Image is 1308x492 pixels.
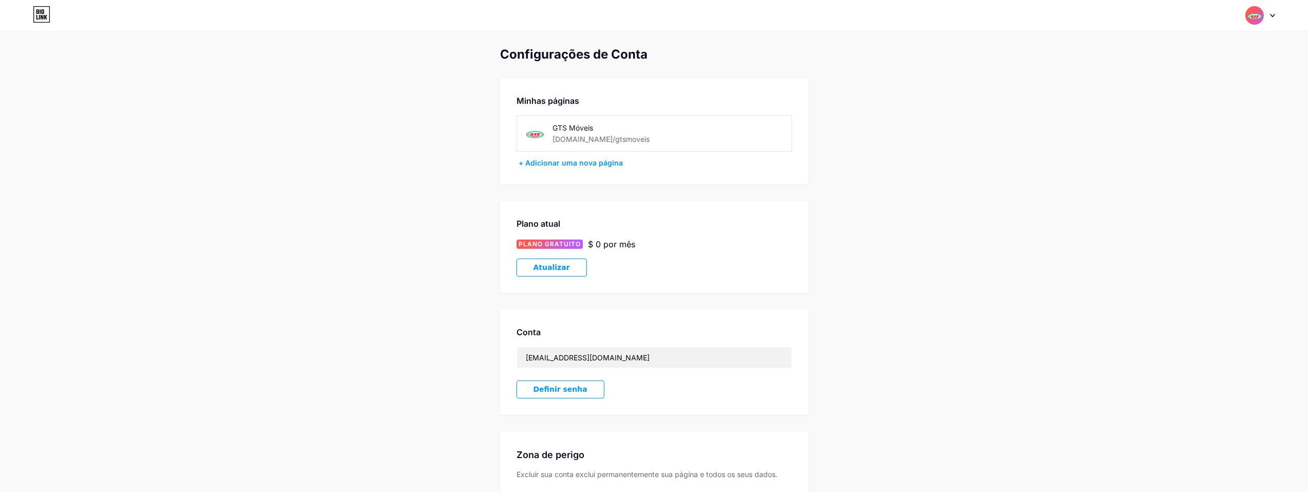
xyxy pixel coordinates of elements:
[533,263,570,271] font: Atualizar
[517,449,584,460] font: Zona de perigo
[517,380,604,398] button: Definir senha
[517,327,541,337] font: Conta
[517,218,560,229] font: Plano atual
[500,47,648,62] font: Configurações de Conta
[517,259,587,277] button: Atualizar
[1245,6,1264,25] img: 01 Alma
[517,347,791,368] input: E-mail
[519,240,581,248] font: PLANO GRATUITO
[523,122,546,145] img: gtsmóveis
[552,123,593,132] font: GTS Móveis
[533,385,587,393] font: Definir senha
[517,96,579,106] font: Minhas páginas
[517,470,778,479] font: Excluir sua conta exclui permanentemente sua página e todos os seus dados.
[519,158,623,167] font: + Adicionar uma nova página
[588,239,635,249] font: $ 0 por mês
[552,135,650,143] font: [DOMAIN_NAME]/gtsmoveis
